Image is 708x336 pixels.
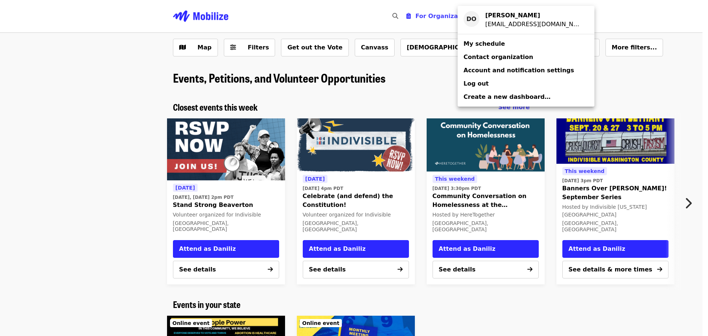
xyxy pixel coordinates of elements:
[485,12,540,19] strong: [PERSON_NAME]
[464,67,574,74] span: Account and notification settings
[464,53,533,60] span: Contact organization
[458,64,594,77] a: Account and notification settings
[458,37,594,51] a: My schedule
[458,9,594,31] a: DO[PERSON_NAME][EMAIL_ADDRESS][DOMAIN_NAME]
[464,40,505,47] span: My schedule
[485,20,583,29] div: dlizortega@gmail.com
[464,11,479,27] div: DO
[458,51,594,64] a: Contact organization
[458,90,594,104] a: Create a new dashboard…
[464,93,551,100] span: Create a new dashboard…
[464,80,489,87] span: Log out
[458,77,594,90] a: Log out
[485,11,583,20] div: Daniliz Ortega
